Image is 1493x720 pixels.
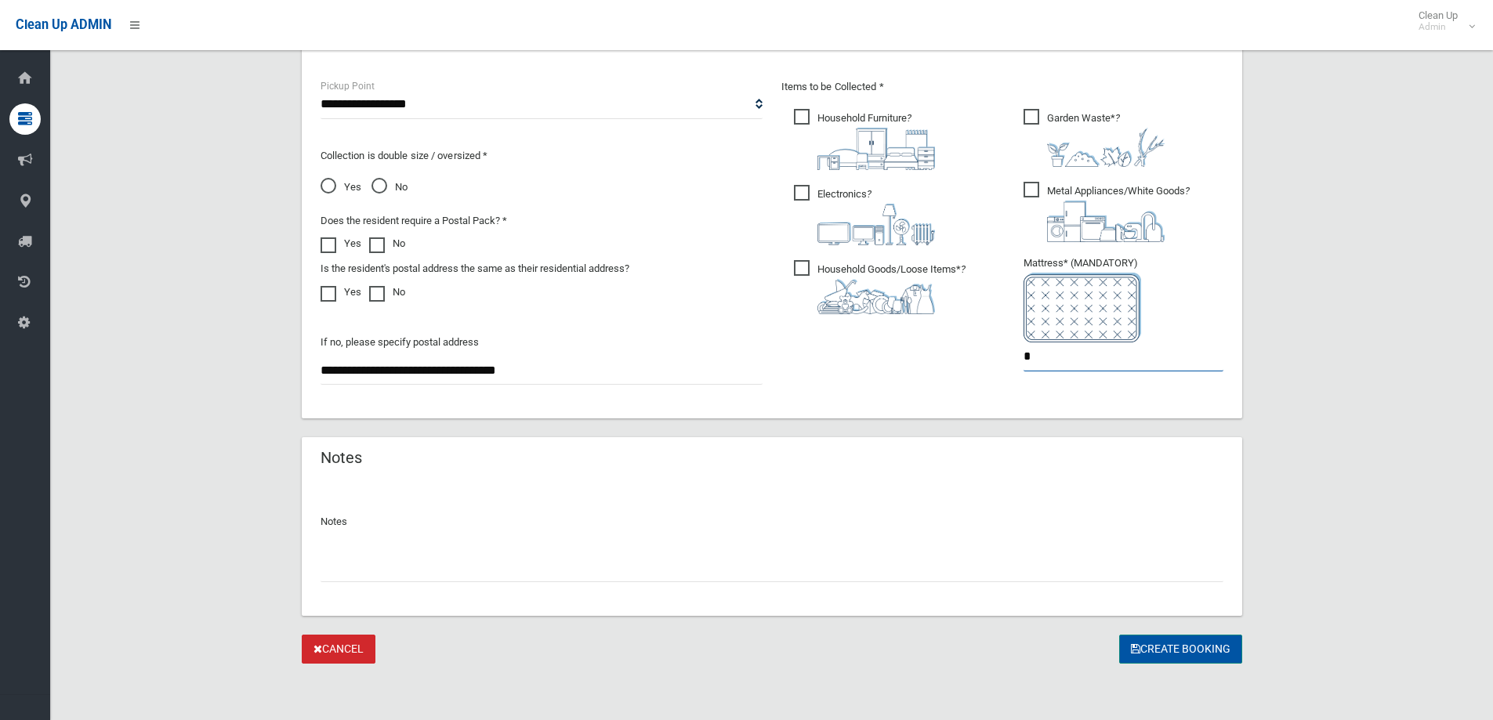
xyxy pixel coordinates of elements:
span: Metal Appliances/White Goods [1024,182,1190,242]
label: No [369,234,405,253]
img: 4fd8a5c772b2c999c83690221e5242e0.png [1047,128,1165,167]
i: ? [1047,112,1165,167]
img: aa9efdbe659d29b613fca23ba79d85cb.png [817,128,935,170]
button: Create Booking [1119,635,1242,664]
label: Does the resident require a Postal Pack? * [321,212,507,230]
p: Items to be Collected * [781,78,1223,96]
img: 394712a680b73dbc3d2a6a3a7ffe5a07.png [817,204,935,245]
label: If no, please specify postal address [321,333,479,352]
label: Yes [321,283,361,302]
span: Mattress* (MANDATORY) [1024,257,1223,342]
p: Collection is double size / oversized * [321,147,763,165]
span: Electronics [794,185,935,245]
i: ? [817,112,935,170]
span: Clean Up [1411,9,1473,33]
a: Cancel [302,635,375,664]
header: Notes [302,443,381,473]
i: ? [1047,185,1190,242]
p: Notes [321,512,1223,531]
span: Household Goods/Loose Items* [794,260,966,314]
span: Clean Up ADMIN [16,17,111,32]
img: e7408bece873d2c1783593a074e5cb2f.png [1024,273,1141,342]
label: Is the resident's postal address the same as their residential address? [321,259,629,278]
img: b13cc3517677393f34c0a387616ef184.png [817,279,935,314]
span: Household Furniture [794,109,935,170]
label: No [369,283,405,302]
span: Garden Waste* [1024,109,1165,167]
small: Admin [1419,21,1458,33]
span: No [371,178,408,197]
span: Yes [321,178,361,197]
i: ? [817,263,966,314]
img: 36c1b0289cb1767239cdd3de9e694f19.png [1047,201,1165,242]
i: ? [817,188,935,245]
label: Yes [321,234,361,253]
